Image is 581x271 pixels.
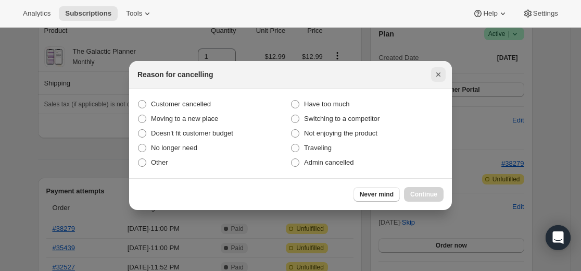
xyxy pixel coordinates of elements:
[304,100,349,108] span: Have too much
[23,9,50,18] span: Analytics
[151,144,197,152] span: No longer need
[304,115,380,122] span: Switching to a competitor
[151,115,218,122] span: Moving to a new place
[151,100,211,108] span: Customer cancelled
[59,6,118,21] button: Subscriptions
[533,9,558,18] span: Settings
[120,6,159,21] button: Tools
[431,67,446,82] button: Close
[151,129,233,137] span: Doesn't fit customer budget
[304,144,332,152] span: Traveling
[360,190,394,199] span: Never mind
[151,158,168,166] span: Other
[304,158,353,166] span: Admin cancelled
[126,9,142,18] span: Tools
[65,9,111,18] span: Subscriptions
[304,129,377,137] span: Not enjoying the product
[137,69,213,80] h2: Reason for cancelling
[353,187,400,202] button: Never mind
[466,6,514,21] button: Help
[546,225,571,250] div: Open Intercom Messenger
[483,9,497,18] span: Help
[516,6,564,21] button: Settings
[17,6,57,21] button: Analytics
